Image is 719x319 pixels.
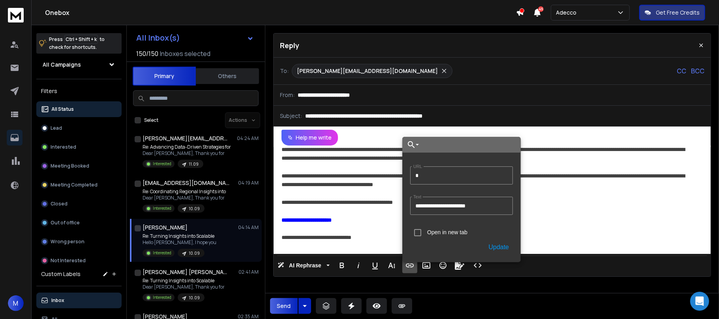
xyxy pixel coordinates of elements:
[419,257,434,273] button: Insert Image (Ctrl+P)
[436,257,451,273] button: Emoticons
[143,268,229,276] h1: [PERSON_NAME] [PERSON_NAME]
[36,101,122,117] button: All Status
[36,253,122,269] button: Not Interested
[51,239,84,245] p: Wrong person
[51,220,80,226] p: Out of office
[8,295,24,311] button: M
[276,257,331,273] button: AI Rephrase
[189,206,200,212] p: 10.09
[143,284,225,290] p: Dear [PERSON_NAME], Thank you for
[280,67,289,75] p: To:
[51,182,98,188] p: Meeting Completed
[282,130,338,146] button: Help me write
[153,161,171,167] p: Interested
[8,8,24,22] img: logo
[51,125,62,131] p: Lead
[36,196,122,212] button: Closed
[189,250,200,256] p: 10.09
[130,30,260,46] button: All Inbox(s)
[43,61,81,69] h1: All Campaigns
[51,106,74,112] p: All Status
[41,270,81,278] h3: Custom Labels
[287,262,323,269] span: AI Rephrase
[153,295,171,300] p: Interested
[412,194,423,200] label: Text
[270,298,298,314] button: Send
[45,8,516,17] h1: Onebox
[160,49,210,58] h3: Inboxes selected
[334,257,349,273] button: Bold (Ctrl+B)
[143,144,231,150] p: Re: Advancing Data-Driven Strategies for
[189,161,199,167] p: 11.09
[49,35,105,51] p: Press to check for shortcuts.
[427,229,467,235] label: Open in new tab
[238,180,259,186] p: 04:19 AM
[136,34,180,42] h1: All Inbox(s)
[639,5,705,21] button: Get Free Credits
[484,240,513,254] button: Update
[538,6,544,12] span: 45
[51,163,89,169] p: Meeting Booked
[238,269,259,275] p: 02:41 AM
[470,257,485,273] button: Code View
[690,292,709,311] div: Open Intercom Messenger
[143,179,229,187] h1: [EMAIL_ADDRESS][DOMAIN_NAME]
[36,57,122,73] button: All Campaigns
[36,293,122,308] button: Inbox
[36,177,122,193] button: Meeting Completed
[143,233,216,239] p: Re: Turning Insights into Scalable
[280,91,295,99] p: From:
[691,66,704,76] p: BCC
[133,67,196,86] button: Primary
[189,295,200,301] p: 10.09
[143,188,226,195] p: Re: Coordinating Regional Insights into
[51,297,64,304] p: Inbox
[280,40,299,51] p: Reply
[143,278,225,284] p: Re: Turning Insights into Scalable
[36,158,122,174] button: Meeting Booked
[64,35,98,44] span: Ctrl + Shift + k
[656,9,700,17] p: Get Free Credits
[143,134,229,142] h1: [PERSON_NAME][EMAIL_ADDRESS][DOMAIN_NAME]
[402,137,421,153] button: Choose Link
[412,164,424,169] label: URL
[556,9,580,17] p: Adecco
[237,135,259,142] p: 04:24 AM
[144,117,158,123] label: Select
[136,49,158,58] span: 150 / 150
[153,205,171,211] p: Interested
[143,224,188,231] h1: [PERSON_NAME]
[51,144,76,150] p: Interested
[280,112,302,120] p: Subject:
[143,150,231,157] p: Dear [PERSON_NAME], Thank you for
[452,257,467,273] button: Signature
[36,139,122,155] button: Interested
[196,67,259,85] button: Others
[36,234,122,250] button: Wrong person
[143,195,226,201] p: Dear [PERSON_NAME], Thank you for
[36,120,122,136] button: Lead
[351,257,366,273] button: Italic (Ctrl+I)
[36,86,122,97] h3: Filters
[143,239,216,246] p: Hello [PERSON_NAME], I hope you
[51,257,86,264] p: Not Interested
[36,215,122,231] button: Out of office
[238,224,259,231] p: 04:14 AM
[677,66,686,76] p: CC
[153,250,171,256] p: Interested
[297,67,438,75] p: [PERSON_NAME][EMAIL_ADDRESS][DOMAIN_NAME]
[51,201,68,207] p: Closed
